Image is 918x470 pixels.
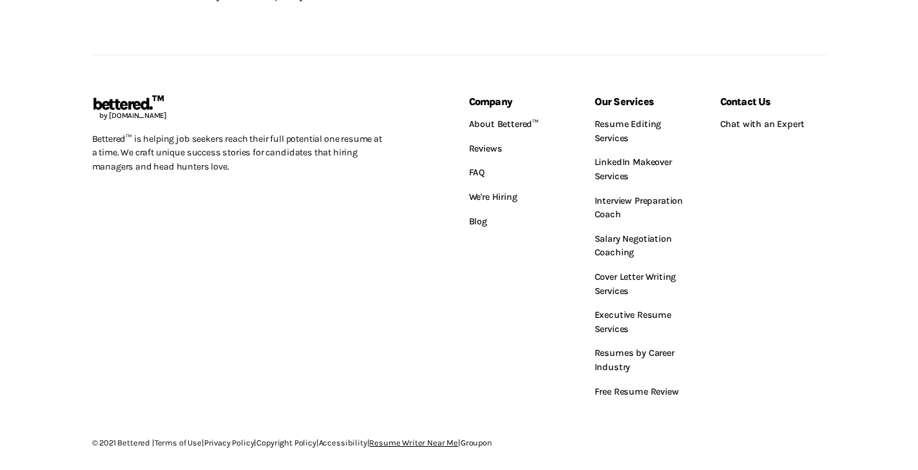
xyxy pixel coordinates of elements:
a: Accessibility [319,438,367,447]
p: © 2021 Bettered | | | | | | [92,436,827,449]
a: Resume Writer Near Me [369,438,458,447]
a: Executive Resume Services [595,303,701,341]
a: Terms of Use [155,438,202,447]
a: FAQ [469,161,575,185]
a: Resumes by Career Industry [595,341,701,379]
a: Privacy Policy [204,438,254,447]
a: We're Hiring [469,185,575,210]
a: Chat with an Expert [720,112,827,137]
a: bettered.™by [DOMAIN_NAME] [92,97,167,121]
a: Free Resume Review [595,380,701,404]
a: Cover Letter Writing Services [595,265,701,303]
h6: Company [469,97,575,107]
a: Blog [469,210,575,234]
a: LinkedIn Makeover Services [595,150,701,188]
h6: Contact Us [720,97,827,107]
a: About Bettered™ [469,112,575,137]
a: Reviews [469,137,575,161]
p: Bettered™ is helping job seekers reach their full potential one resume at a time. We craft unique... [92,122,387,173]
a: Groupon [461,438,492,447]
a: Salary Negotiation Coaching [595,227,701,265]
a: Interview Preparation Coach [595,189,701,227]
a: Copyright Policy [256,438,316,447]
span: by [DOMAIN_NAME] [92,111,167,120]
h6: Our Services [595,97,701,107]
a: Resume Editing Services [595,112,701,150]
